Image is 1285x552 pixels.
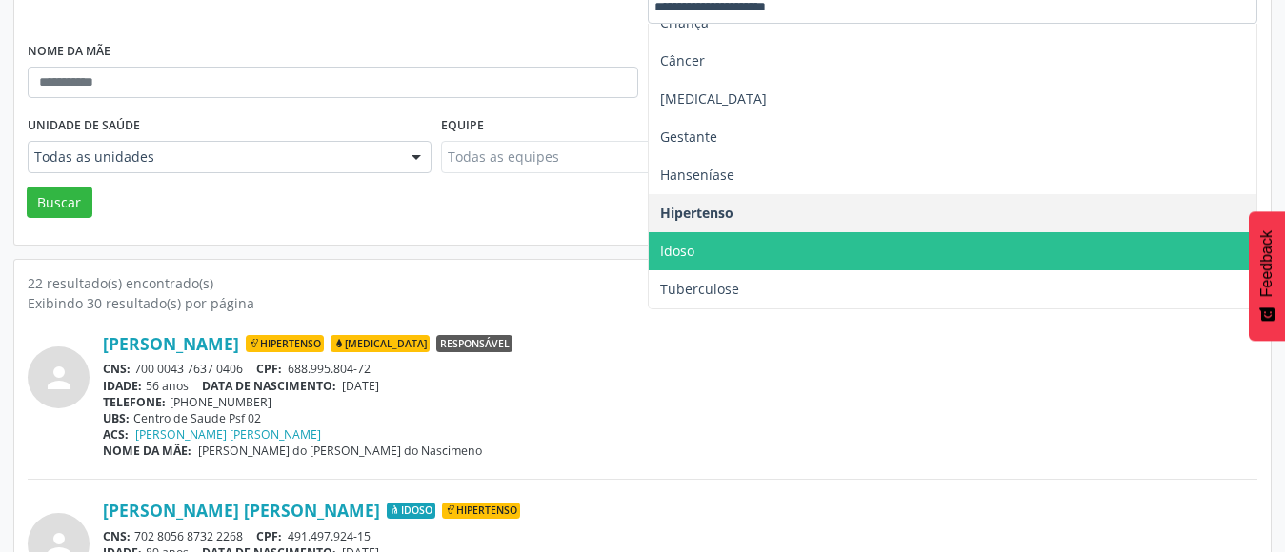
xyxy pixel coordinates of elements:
[103,394,166,410] span: TELEFONE:
[28,273,1257,293] div: 22 resultado(s) encontrado(s)
[387,503,435,520] span: Idoso
[660,166,734,184] span: Hanseníase
[34,148,392,167] span: Todas as unidades
[246,335,324,352] span: Hipertenso
[660,204,733,222] span: Hipertenso
[256,528,282,544] span: CPF:
[103,361,131,377] span: CNS:
[442,503,520,520] span: Hipertenso
[198,443,482,459] span: [PERSON_NAME] do [PERSON_NAME] do Nascimeno
[103,410,130,426] span: UBS:
[103,378,1257,394] div: 56 anos
[103,426,129,443] span: ACS:
[342,378,379,394] span: [DATE]
[660,51,705,69] span: Câncer
[1258,230,1275,297] span: Feedback
[42,361,76,395] i: person
[660,242,694,260] span: Idoso
[103,361,1257,377] div: 700 0043 7637 0406
[660,89,767,108] span: [MEDICAL_DATA]
[103,528,1257,544] div: 702 8056 8732 2268
[103,410,1257,426] div: Centro de Saude Psf 02
[103,394,1257,410] div: [PHONE_NUMBER]
[436,335,512,352] span: Responsável
[27,187,92,219] button: Buscar
[103,528,131,544] span: CNS:
[28,293,1257,313] div: Exibindo 30 resultado(s) por página
[103,378,142,394] span: IDADE:
[103,443,191,459] span: NOME DA MÃE:
[660,280,739,298] span: Tuberculose
[256,361,282,377] span: CPF:
[28,37,110,67] label: Nome da mãe
[660,128,717,146] span: Gestante
[288,361,371,377] span: 688.995.804-72
[135,426,321,443] a: [PERSON_NAME] [PERSON_NAME]
[202,378,336,394] span: DATA DE NASCIMENTO:
[288,528,371,544] span: 491.497.924-15
[441,111,484,141] label: Equipe
[103,500,380,521] a: [PERSON_NAME] [PERSON_NAME]
[103,333,239,354] a: [PERSON_NAME]
[1249,211,1285,341] button: Feedback - Mostrar pesquisa
[28,111,140,141] label: Unidade de saúde
[331,335,430,352] span: [MEDICAL_DATA]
